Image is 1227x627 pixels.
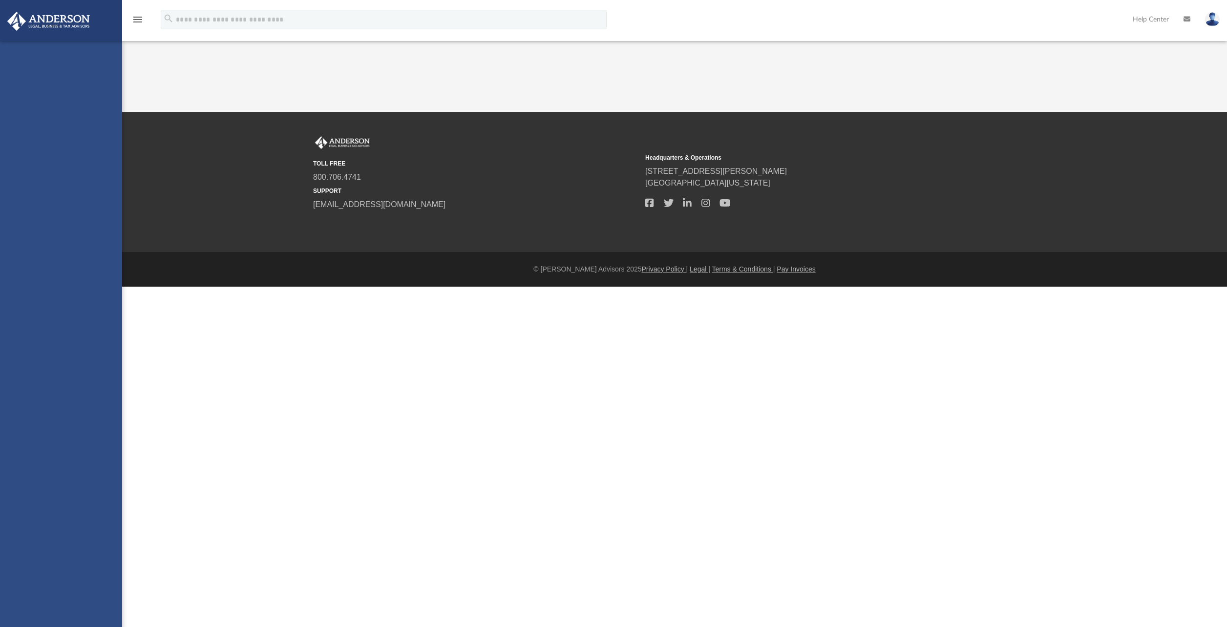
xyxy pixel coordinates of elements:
[313,187,638,195] small: SUPPORT
[313,159,638,168] small: TOLL FREE
[313,136,372,149] img: Anderson Advisors Platinum Portal
[777,265,815,273] a: Pay Invoices
[690,265,710,273] a: Legal |
[132,19,144,25] a: menu
[645,179,770,187] a: [GEOGRAPHIC_DATA][US_STATE]
[132,14,144,25] i: menu
[642,265,688,273] a: Privacy Policy |
[122,264,1227,274] div: © [PERSON_NAME] Advisors 2025
[4,12,93,31] img: Anderson Advisors Platinum Portal
[712,265,775,273] a: Terms & Conditions |
[1205,12,1220,26] img: User Pic
[313,173,361,181] a: 800.706.4741
[645,167,787,175] a: [STREET_ADDRESS][PERSON_NAME]
[313,200,445,209] a: [EMAIL_ADDRESS][DOMAIN_NAME]
[645,153,971,162] small: Headquarters & Operations
[163,13,174,24] i: search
